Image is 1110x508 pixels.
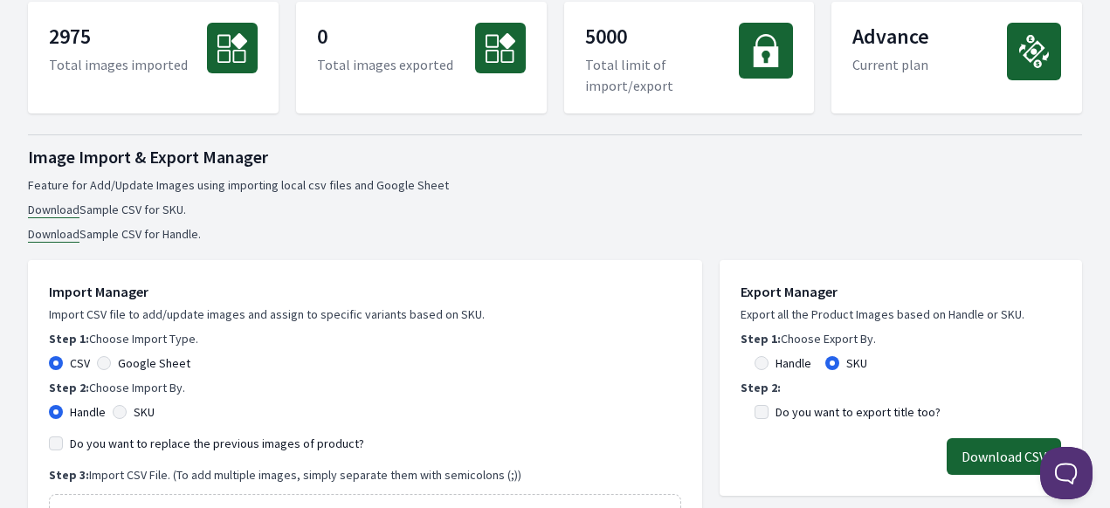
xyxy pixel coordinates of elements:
[49,281,681,302] h1: Import Manager
[28,176,1082,194] p: Feature for Add/Update Images using importing local csv files and Google Sheet
[49,379,681,396] p: Choose Import By.
[846,354,867,372] label: SKU
[49,305,681,323] p: Import CSV file to add/update images and assign to specific variants based on SKU.
[70,403,106,421] label: Handle
[741,380,781,395] b: Step 2:
[852,23,929,54] p: Advance
[134,403,155,421] label: SKU
[70,435,364,452] label: Do you want to replace the previous images of product?
[741,330,1061,347] p: Choose Export By.
[947,438,1061,475] button: Download CSV
[585,23,740,54] p: 5000
[28,225,1082,243] li: Sample CSV for Handle.
[70,354,90,372] label: CSV
[49,54,188,75] p: Total images imported
[49,466,681,484] p: Import CSV File. (To add multiple images, simply separate them with semicolons (;))
[28,226,79,243] a: Download
[776,403,941,421] label: Do you want to export title too?
[49,467,89,483] b: Step 3:
[28,202,79,218] a: Download
[28,201,1082,218] li: Sample CSV for SKU.
[741,305,1061,323] p: Export all the Product Images based on Handle or SKU.
[317,23,453,54] p: 0
[118,354,190,372] label: Google Sheet
[776,354,811,372] label: Handle
[741,331,781,347] b: Step 1:
[49,380,89,395] b: Step 2:
[317,54,453,75] p: Total images exported
[852,54,929,75] p: Current plan
[585,54,740,96] p: Total limit of import/export
[49,23,188,54] p: 2975
[49,330,681,347] p: Choose Import Type.
[28,145,1082,169] h1: Image Import & Export Manager
[49,331,89,347] b: Step 1:
[1040,447,1093,499] iframe: Toggle Customer Support
[741,281,1061,302] h1: Export Manager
